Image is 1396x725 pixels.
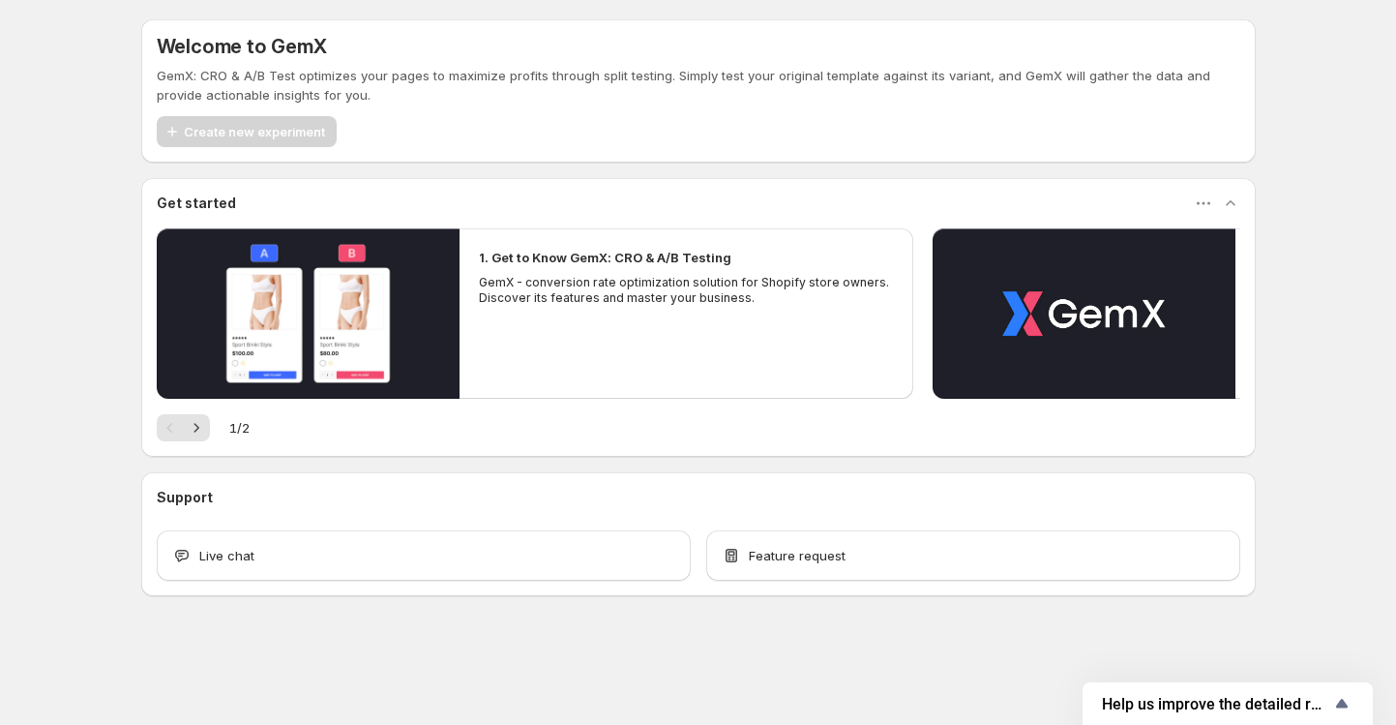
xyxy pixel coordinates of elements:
[199,546,254,565] span: Live chat
[933,228,1235,399] button: Play video
[183,414,210,441] button: Next
[157,194,236,213] h3: Get started
[749,546,846,565] span: Feature request
[479,248,731,267] h2: 1. Get to Know GemX: CRO & A/B Testing
[229,418,250,438] span: 1 / 2
[157,66,1240,105] p: GemX: CRO & A/B Test optimizes your pages to maximize profits through split testing. Simply test ...
[157,35,327,58] h5: Welcome to GemX
[157,228,460,399] button: Play video
[157,414,210,441] nav: Pagination
[1102,695,1330,713] span: Help us improve the detailed report for A/B campaigns
[157,488,213,507] h3: Support
[1102,692,1353,715] button: Show survey - Help us improve the detailed report for A/B campaigns
[479,275,895,306] p: GemX - conversion rate optimization solution for Shopify store owners. Discover its features and ...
